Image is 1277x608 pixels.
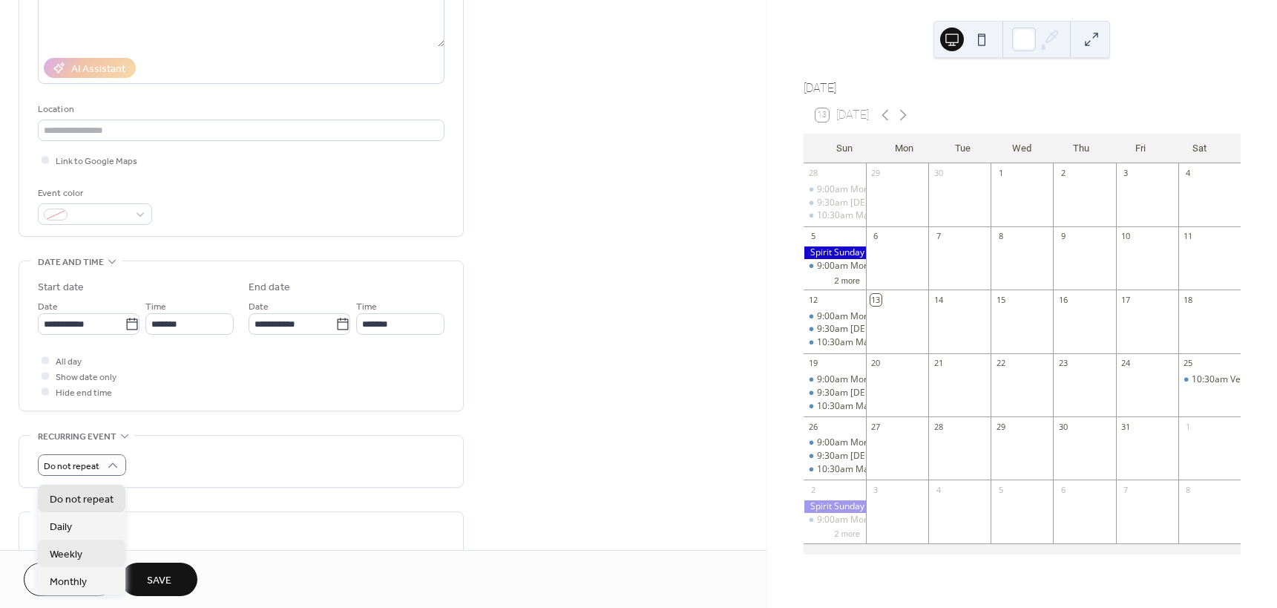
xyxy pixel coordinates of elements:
div: Tue [933,134,993,163]
div: 19 [808,358,819,369]
div: 10:30am Mass [804,463,866,476]
div: 10:30am Mass [804,209,866,222]
div: 10:30am Mass [817,463,878,476]
div: 9:00am Morning Prayer [804,514,866,526]
div: 9:00am Morning Prayer [817,437,915,449]
div: Start date [38,280,84,295]
div: 28 [933,421,944,432]
div: 21 [933,358,944,369]
div: 17 [1120,294,1132,305]
div: [DATE] [804,79,1241,97]
div: 9:00am Morning Prayer [804,373,866,386]
span: Time [145,299,166,315]
div: 13 [870,294,882,305]
button: Cancel [24,563,115,596]
div: 8 [1183,484,1194,495]
span: Date [38,299,58,315]
div: 10:30am Mass [804,336,866,349]
div: 9:00am Morning Prayer [804,437,866,449]
div: 7 [1120,484,1132,495]
div: Wed [992,134,1051,163]
div: 27 [870,421,882,432]
div: 9:30am [DEMOGRAPHIC_DATA] Study [817,387,974,399]
div: 1 [995,168,1006,179]
div: 9:00am Morning Prayer [804,260,866,272]
span: Show date only [56,370,116,385]
div: 9:30am [DEMOGRAPHIC_DATA] Study [817,197,974,209]
div: 6 [1057,484,1068,495]
span: Date [249,299,269,315]
div: 26 [808,421,819,432]
div: 9:30am Bible Study [804,450,866,462]
div: End date [249,280,290,295]
div: 2 [808,484,819,495]
div: 20 [870,358,882,369]
div: 10:30am Mass [817,336,878,349]
span: Weekly [50,547,82,563]
button: 2 more [829,526,866,539]
div: Location [38,102,441,117]
div: 30 [933,168,944,179]
div: Spirit Sunday [804,246,866,259]
span: Recurring event [38,429,116,445]
div: 9:00am Morning Prayer [804,310,866,323]
div: 7 [933,231,944,242]
div: 24 [1120,358,1132,369]
div: 18 [1183,294,1194,305]
div: 9:00am Morning Prayer [817,514,915,526]
div: 10 [1120,231,1132,242]
div: 15 [995,294,1006,305]
span: Hide end time [56,385,112,401]
div: 10:30am Vestry Meeting [1178,373,1241,386]
div: 11 [1183,231,1194,242]
div: 6 [870,231,882,242]
div: 5 [995,484,1006,495]
div: 22 [995,358,1006,369]
div: Sun [815,134,875,163]
div: Spirit Sunday [804,500,866,513]
div: 9:00am Morning Prayer [817,183,915,196]
div: Event color [38,186,149,201]
div: Fri [1111,134,1170,163]
div: 16 [1057,294,1068,305]
div: 9:00am Morning Prayer [804,183,866,196]
div: 8 [995,231,1006,242]
div: 9:00am Morning Prayer [817,260,915,272]
div: 9 [1057,231,1068,242]
div: 10:30am Mass [804,400,866,413]
span: Monthly [50,575,87,590]
span: All day [56,354,82,370]
span: Daily [50,520,72,535]
span: Time [356,299,377,315]
div: 4 [933,484,944,495]
div: 9:30am Bible Study [804,197,866,209]
div: 29 [870,168,882,179]
div: 12 [808,294,819,305]
span: Link to Google Maps [56,154,137,169]
button: 2 more [829,273,866,286]
div: Sat [1169,134,1229,163]
div: 9:30am [DEMOGRAPHIC_DATA] Study [817,323,974,336]
div: 23 [1057,358,1068,369]
span: Do not repeat [44,458,99,475]
div: 10:30am Mass [817,400,878,413]
div: 4 [1183,168,1194,179]
button: Save [121,563,197,596]
div: 9:00am Morning Prayer [817,373,915,386]
div: 3 [870,484,882,495]
div: 30 [1057,421,1068,432]
div: 25 [1183,358,1194,369]
div: 9:30am Bible Study [804,323,866,336]
span: Do not repeat [50,492,114,508]
div: 14 [933,294,944,305]
div: 2 [1057,168,1068,179]
div: Thu [1051,134,1111,163]
span: Save [147,573,171,589]
div: 28 [808,168,819,179]
span: Date and time [38,255,104,270]
div: 10:30am Mass [817,209,878,222]
div: 29 [995,421,1006,432]
div: 3 [1120,168,1132,179]
div: 9:30am [DEMOGRAPHIC_DATA] Study [817,450,974,462]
